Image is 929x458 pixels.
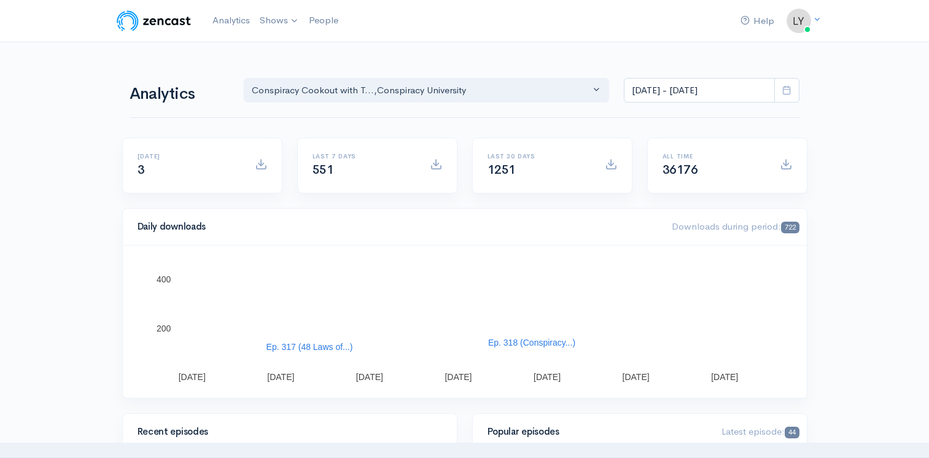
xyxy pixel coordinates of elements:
[785,427,799,438] span: 44
[711,372,738,382] text: [DATE]
[672,220,799,232] span: Downloads during period:
[736,8,779,34] a: Help
[488,153,590,160] h6: Last 30 days
[138,162,145,177] span: 3
[663,153,765,160] h6: All time
[157,274,171,284] text: 400
[488,338,575,347] text: Ep. 318 (Conspiracy...)
[255,7,304,34] a: Shows
[622,372,649,382] text: [DATE]
[304,7,343,34] a: People
[130,85,229,103] h1: Analytics
[138,427,435,437] h4: Recent episodes
[663,162,698,177] span: 36176
[887,416,917,446] iframe: gist-messenger-bubble-iframe
[721,425,799,437] span: Latest episode:
[138,222,658,232] h4: Daily downloads
[266,342,352,352] text: Ep. 317 (48 Laws of...)
[488,162,516,177] span: 1251
[178,372,205,382] text: [DATE]
[313,153,415,160] h6: Last 7 days
[115,9,193,33] img: ZenCast Logo
[138,153,240,160] h6: [DATE]
[781,222,799,233] span: 722
[356,372,383,382] text: [DATE]
[488,427,707,437] h4: Popular episodes
[787,9,811,33] img: ...
[313,162,334,177] span: 551
[157,324,171,333] text: 200
[445,372,472,382] text: [DATE]
[534,372,561,382] text: [DATE]
[208,7,255,34] a: Analytics
[138,260,792,383] svg: A chart.
[252,83,591,98] div: Conspiracy Cookout with T... , Conspiracy University
[244,78,610,103] button: Conspiracy Cookout with T..., Conspiracy University
[267,372,294,382] text: [DATE]
[624,78,775,103] input: analytics date range selector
